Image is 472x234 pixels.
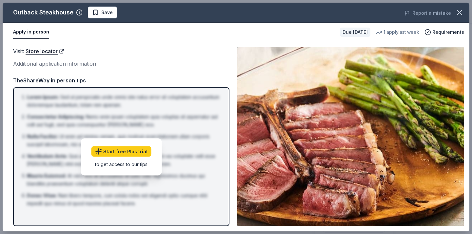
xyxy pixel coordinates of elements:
[27,192,220,207] li: Nam libero tempore, cum soluta nobis est eligendi optio cumque nihil impedit quo minus id quod ma...
[27,93,220,109] li: Sed ut perspiciatis unde omnis iste natus error sit voluptatem accusantium doloremque laudantium,...
[27,134,58,139] span: Nulla Facilisi :
[13,76,229,85] div: TheShareWay in person tips
[424,28,464,36] button: Requirements
[27,153,68,159] span: Vestibulum Ante :
[13,47,229,55] div: Visit :
[27,172,220,188] li: At vero eos et accusamus et iusto odio dignissimos ducimus qui blanditiis praesentium voluptatum ...
[27,94,59,100] span: Lorem Ipsum :
[404,9,451,17] button: Report a mistake
[27,133,220,148] li: Ut enim ad minima veniam, quis nostrum exercitationem ullam corporis suscipit laboriosam, nisi ut...
[27,152,220,168] li: Quis autem vel eum iure reprehenderit qui in ea voluptate velit esse [PERSON_NAME] nihil molestia...
[13,25,49,39] button: Apply in person
[432,28,464,36] span: Requirements
[340,28,370,37] div: Due [DATE]
[88,7,117,18] button: Save
[91,146,151,157] a: Start free Plus trial
[13,59,229,68] div: Additional application information
[26,47,64,55] a: Store locator
[91,160,151,167] div: to get access to our tips
[101,9,113,16] span: Save
[27,113,220,129] li: Nemo enim ipsam voluptatem quia voluptas sit aspernatur aut odit aut fugit, sed quia consequuntur...
[376,28,419,36] div: 1 apply last week
[237,47,464,226] img: Image for Outback Steakhouse
[27,114,85,119] span: Consectetur Adipiscing :
[13,7,73,18] div: Outback Steakhouse
[27,173,66,179] span: Mauris Euismod :
[27,193,57,198] span: Donec Vitae :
